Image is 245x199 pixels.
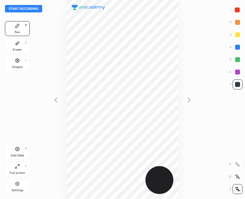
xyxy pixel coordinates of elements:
button: Start recording [5,5,42,12]
div: H [25,147,27,150]
div: 6 [229,67,243,77]
div: Eraser [13,48,22,51]
div: 4 [229,42,243,52]
div: F [25,165,27,168]
img: logo.38c385cc.svg [72,5,105,10]
div: X [229,172,243,182]
div: C [229,159,243,169]
div: Z [229,184,243,194]
div: 7 [230,79,243,89]
div: L [25,59,27,62]
div: Shapes [12,66,23,69]
div: Pen [15,31,20,34]
div: 2 [230,17,243,27]
div: 3 [230,30,243,40]
div: E [25,41,27,44]
div: 5 [229,55,243,65]
div: 1 [230,5,242,15]
div: Add Slide [11,154,24,157]
div: P [25,24,27,27]
div: Full screen [10,171,25,174]
div: Settings [11,189,23,192]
